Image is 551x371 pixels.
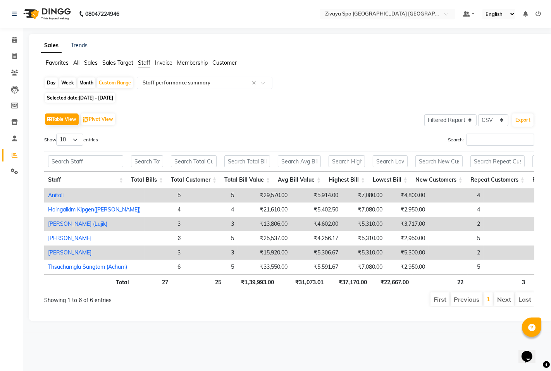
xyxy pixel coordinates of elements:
[238,246,291,260] td: ₹15,920.00
[486,295,490,303] a: 1
[484,260,546,274] td: 0
[71,42,88,49] a: Trends
[518,340,543,363] iframe: chat widget
[45,77,58,88] div: Day
[167,172,220,188] th: Total Customer: activate to sort column ascending
[45,113,79,125] button: Table View
[429,231,484,246] td: 5
[238,260,291,274] td: ₹33,550.00
[386,260,429,274] td: ₹2,950.00
[470,155,525,167] input: Search Repeat Customers
[184,203,238,217] td: 4
[97,77,133,88] div: Custom Range
[145,217,184,231] td: 3
[329,155,365,167] input: Search Highest Bill
[220,172,274,188] th: Total Bill Value: activate to sort column ascending
[467,172,529,188] th: Repeat Customers: activate to sort column ascending
[171,155,217,167] input: Search Total Customer
[184,231,238,246] td: 5
[342,260,386,274] td: ₹7,080.00
[77,77,95,88] div: Month
[386,203,429,217] td: ₹2,950.00
[102,59,133,66] span: Sales Target
[371,274,413,289] th: ₹22,667.00
[184,260,238,274] td: 5
[429,260,484,274] td: 5
[145,188,184,203] td: 5
[278,155,321,167] input: Search Avg Bill Value
[291,231,342,246] td: ₹4,256.17
[291,217,342,231] td: ₹4,602.00
[291,246,342,260] td: ₹5,306.67
[386,188,429,203] td: ₹4,800.00
[274,172,325,188] th: Avg Bill Value: activate to sort column ascending
[184,217,238,231] td: 3
[212,59,237,66] span: Customer
[41,39,62,53] a: Sales
[48,235,91,242] a: [PERSON_NAME]
[386,231,429,246] td: ₹2,950.00
[342,246,386,260] td: ₹5,310.00
[327,274,371,289] th: ₹37,170.00
[429,203,484,217] td: 4
[79,95,113,101] span: [DATE] - [DATE]
[44,292,242,304] div: Showing 1 to 6 of 6 entries
[325,172,369,188] th: Highest Bill: activate to sort column ascending
[177,59,208,66] span: Membership
[429,217,484,231] td: 2
[133,274,172,289] th: 27
[238,231,291,246] td: ₹25,537.00
[85,3,119,25] b: 08047224946
[512,113,534,127] button: Export
[484,188,546,203] td: 1
[252,79,258,87] span: Clear all
[386,246,429,260] td: ₹5,300.00
[172,274,225,289] th: 25
[48,249,91,256] a: [PERSON_NAME]
[238,203,291,217] td: ₹21,610.00
[413,274,467,289] th: 22
[59,77,76,88] div: Week
[83,117,89,123] img: pivot.png
[155,59,172,66] span: Invoice
[56,134,83,146] select: Showentries
[238,188,291,203] td: ₹29,570.00
[48,155,123,167] input: Search Staff
[145,246,184,260] td: 3
[225,274,277,289] th: ₹1,39,993.00
[45,93,115,103] span: Selected date:
[291,203,342,217] td: ₹5,402.50
[429,188,484,203] td: 4
[342,203,386,217] td: ₹7,080.00
[373,155,408,167] input: Search Lowest Bill
[415,155,463,167] input: Search New Customers
[145,203,184,217] td: 4
[467,134,534,146] input: Search:
[342,231,386,246] td: ₹5,310.00
[44,172,127,188] th: Staff: activate to sort column ascending
[448,134,534,146] label: Search:
[48,206,141,213] a: Hoingaikim Kipgen([PERSON_NAME])
[48,263,127,270] a: Thsachamgla Sangtam (Achum)
[44,274,133,289] th: Total
[46,59,69,66] span: Favorites
[291,260,342,274] td: ₹5,591.67
[184,188,238,203] td: 5
[184,246,238,260] td: 3
[429,246,484,260] td: 2
[412,172,467,188] th: New Customers: activate to sort column ascending
[48,220,107,227] a: [PERSON_NAME] (Lujik)
[369,172,412,188] th: Lowest Bill: activate to sort column ascending
[145,231,184,246] td: 6
[278,274,327,289] th: ₹31,073.01
[81,113,115,125] button: Pivot View
[73,59,79,66] span: All
[342,188,386,203] td: ₹7,080.00
[291,188,342,203] td: ₹5,914.00
[484,203,546,217] td: 0
[468,274,529,289] th: 3
[127,172,167,188] th: Total Bills: activate to sort column ascending
[48,192,64,199] a: Anitoli
[44,134,98,146] label: Show entries
[20,3,73,25] img: logo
